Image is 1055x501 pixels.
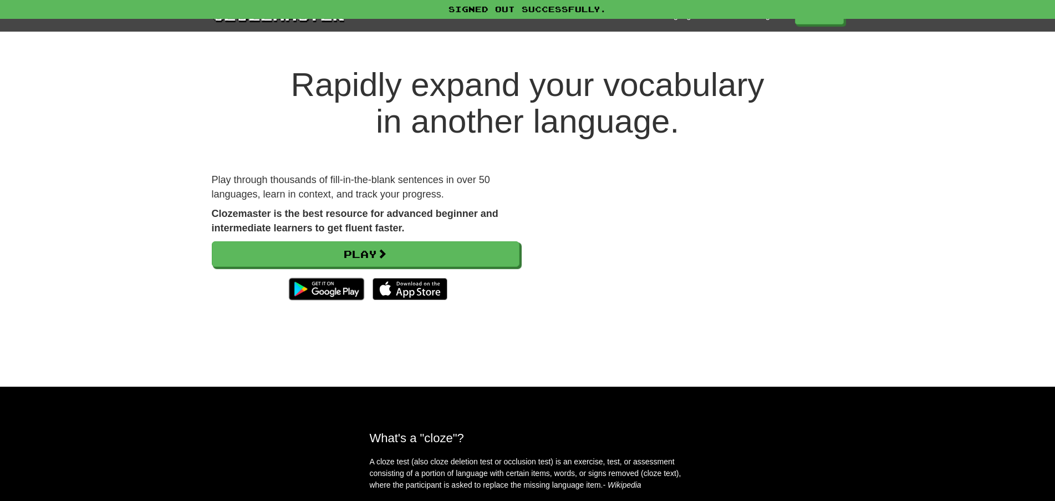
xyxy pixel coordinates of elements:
[212,173,519,201] p: Play through thousands of fill-in-the-blank sentences in over 50 languages, learn in context, and...
[212,208,498,234] strong: Clozemaster is the best resource for advanced beginner and intermediate learners to get fluent fa...
[370,431,686,445] h2: What's a "cloze"?
[283,272,369,306] img: Get it on Google Play
[373,278,447,300] img: Download_on_the_App_Store_Badge_US-UK_135x40-25178aeef6eb6b83b96f5f2d004eda3bffbb37122de64afbaef7...
[370,456,686,491] p: A cloze test (also cloze deletion test or occlusion test) is an exercise, test, or assessment con...
[212,241,519,267] a: Play
[603,480,641,489] em: - Wikipedia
